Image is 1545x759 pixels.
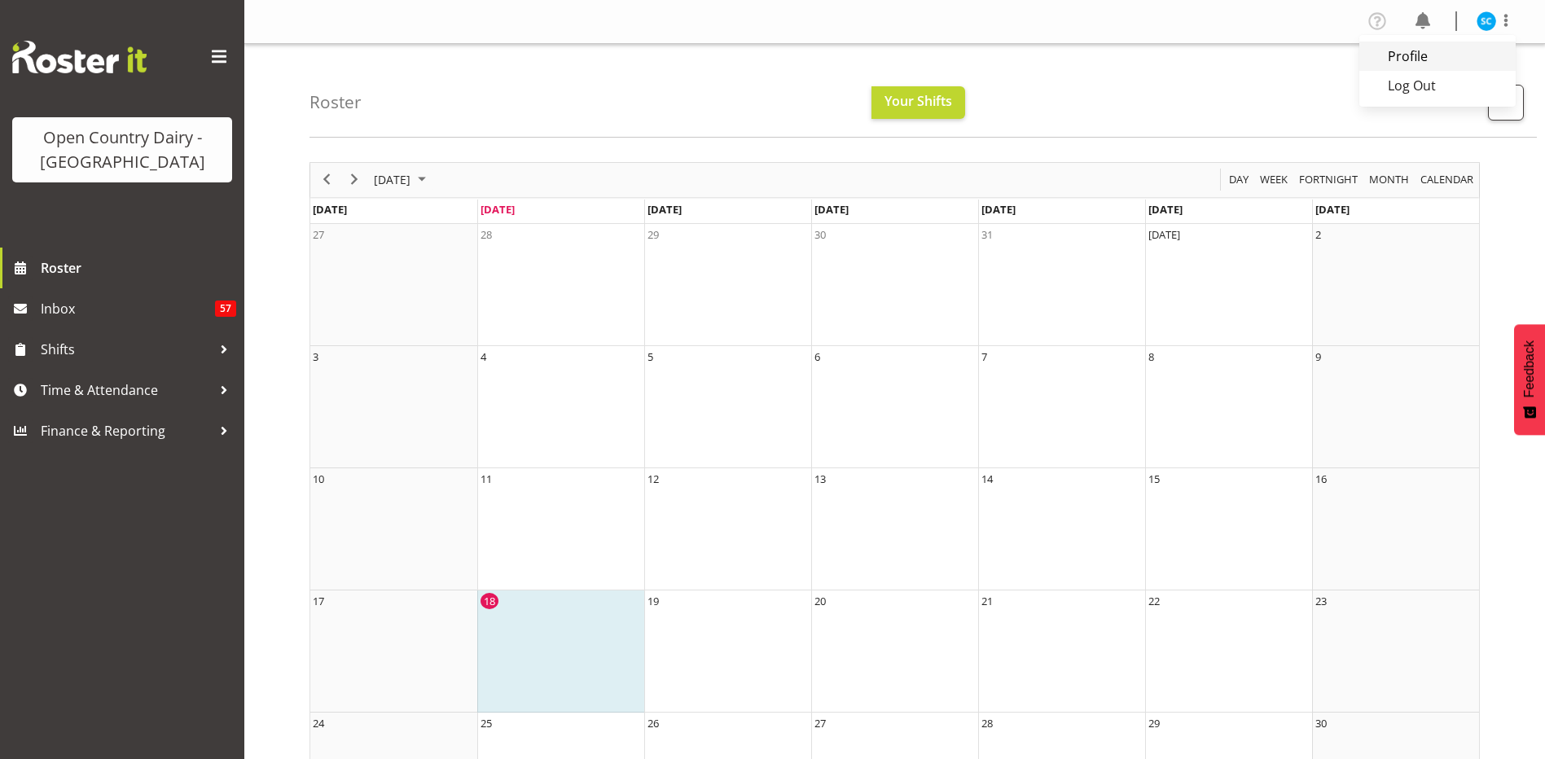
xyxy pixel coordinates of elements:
span: Your Shifts [884,92,952,110]
div: 10 [313,471,324,487]
span: [DATE] [1315,202,1350,217]
button: Timeline Month [1367,169,1412,190]
div: 18 [481,593,498,609]
button: Previous [316,169,338,190]
td: Monday, August 11, 2025 [477,468,644,590]
div: 6 [814,349,820,365]
td: Monday, August 4, 2025 [477,346,644,468]
td: Monday, August 18, 2025 [477,590,644,713]
td: Saturday, August 9, 2025 [1312,346,1479,468]
span: Feedback [1522,340,1537,397]
a: Profile [1359,42,1516,71]
span: Inbox [41,296,215,321]
td: Wednesday, August 6, 2025 [811,346,978,468]
td: Thursday, August 21, 2025 [978,590,1145,713]
span: Finance & Reporting [41,419,212,443]
span: Time & Attendance [41,378,212,402]
td: Saturday, August 2, 2025 [1312,224,1479,346]
div: 11 [481,471,492,487]
td: Sunday, August 17, 2025 [310,590,477,713]
div: 7 [981,349,987,365]
td: Sunday, July 27, 2025 [310,224,477,346]
div: 27 [814,715,826,731]
div: 24 [313,715,324,731]
td: Friday, August 15, 2025 [1145,468,1312,590]
td: Wednesday, August 13, 2025 [811,468,978,590]
button: Timeline Day [1227,169,1252,190]
span: Week [1258,169,1289,190]
span: [DATE] [372,169,412,190]
div: 5 [647,349,653,365]
td: Thursday, August 14, 2025 [978,468,1145,590]
div: 25 [481,715,492,731]
div: 13 [814,471,826,487]
div: 14 [981,471,993,487]
span: Fortnight [1297,169,1359,190]
div: 9 [1315,349,1321,365]
td: Monday, July 28, 2025 [477,224,644,346]
td: Tuesday, July 29, 2025 [644,224,811,346]
div: 22 [1148,593,1160,609]
td: Friday, August 1, 2025 [1145,224,1312,346]
span: 57 [215,301,236,317]
td: Tuesday, August 12, 2025 [644,468,811,590]
button: Fortnight [1297,169,1361,190]
td: Wednesday, August 20, 2025 [811,590,978,713]
a: Log Out [1359,71,1516,100]
div: 28 [981,715,993,731]
div: 26 [647,715,659,731]
td: Tuesday, August 5, 2025 [644,346,811,468]
div: 29 [1148,715,1160,731]
span: Day [1227,169,1250,190]
div: August 2025 [368,163,436,197]
span: Shifts [41,337,212,362]
div: 29 [647,226,659,243]
span: [DATE] [313,202,347,217]
div: 28 [481,226,492,243]
span: [DATE] [647,202,682,217]
td: Thursday, August 7, 2025 [978,346,1145,468]
div: 30 [814,226,826,243]
div: 16 [1315,471,1327,487]
button: Your Shifts [871,86,965,119]
button: Timeline Week [1258,169,1291,190]
div: [DATE] [1148,226,1180,243]
div: 31 [981,226,993,243]
td: Friday, August 22, 2025 [1145,590,1312,713]
h4: Roster [309,93,362,112]
span: [DATE] [814,202,849,217]
div: 4 [481,349,486,365]
span: [DATE] [1148,202,1183,217]
img: stuart-craig9761.jpg [1477,11,1496,31]
button: Feedback - Show survey [1514,324,1545,435]
div: 23 [1315,593,1327,609]
div: 15 [1148,471,1160,487]
td: Sunday, August 3, 2025 [310,346,477,468]
div: 12 [647,471,659,487]
span: Month [1367,169,1411,190]
td: Saturday, August 23, 2025 [1312,590,1479,713]
div: Open Country Dairy - [GEOGRAPHIC_DATA] [29,125,216,174]
button: August 2025 [371,169,433,190]
td: Wednesday, July 30, 2025 [811,224,978,346]
div: 27 [313,226,324,243]
img: Rosterit website logo [12,41,147,73]
button: Month [1418,169,1477,190]
td: Sunday, August 10, 2025 [310,468,477,590]
div: 21 [981,593,993,609]
div: 17 [313,593,324,609]
td: Saturday, August 16, 2025 [1312,468,1479,590]
td: Thursday, July 31, 2025 [978,224,1145,346]
span: calendar [1419,169,1475,190]
div: previous period [313,163,340,197]
td: Friday, August 8, 2025 [1145,346,1312,468]
button: Next [344,169,366,190]
div: 30 [1315,715,1327,731]
div: next period [340,163,368,197]
td: Tuesday, August 19, 2025 [644,590,811,713]
span: [DATE] [481,202,515,217]
span: [DATE] [981,202,1016,217]
div: 2 [1315,226,1321,243]
span: Roster [41,256,236,280]
div: 19 [647,593,659,609]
